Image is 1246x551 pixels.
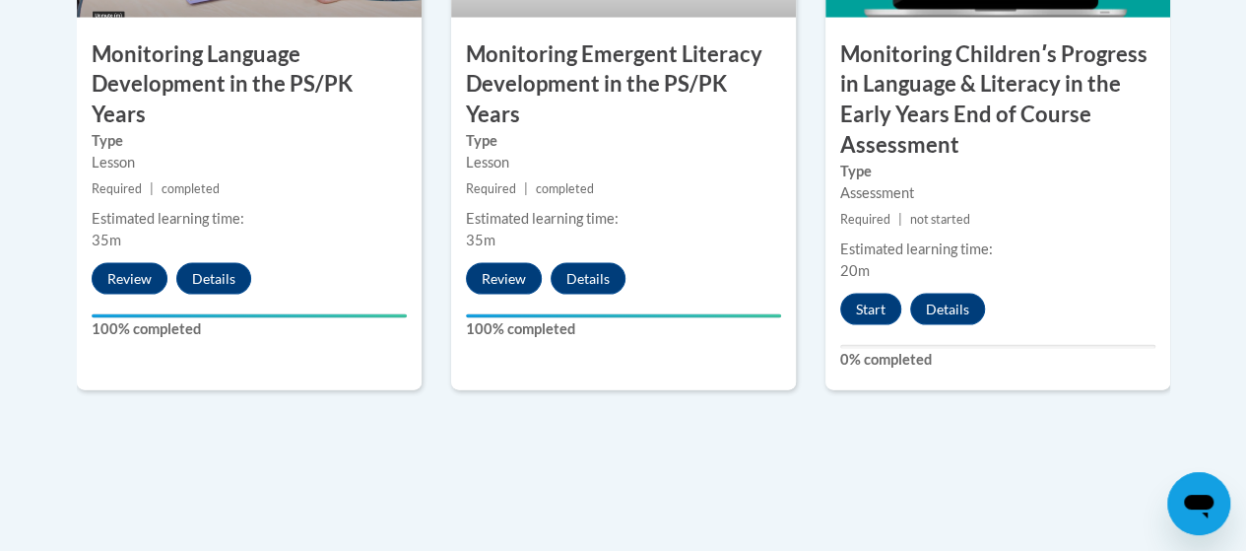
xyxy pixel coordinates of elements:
[910,212,970,227] span: not started
[92,130,407,152] label: Type
[466,263,542,295] button: Review
[77,39,422,130] h3: Monitoring Language Development in the PS/PK Years
[898,212,902,227] span: |
[92,232,121,248] span: 35m
[524,181,528,196] span: |
[536,181,594,196] span: completed
[92,263,167,295] button: Review
[840,349,1155,371] label: 0% completed
[825,39,1170,161] h3: Monitoring Childrenʹs Progress in Language & Literacy in the Early Years End of Course Assessment
[92,314,407,318] div: Your progress
[92,318,407,340] label: 100% completed
[840,239,1155,260] div: Estimated learning time:
[176,263,251,295] button: Details
[551,263,625,295] button: Details
[162,181,220,196] span: completed
[466,181,516,196] span: Required
[92,152,407,173] div: Lesson
[150,181,154,196] span: |
[466,314,781,318] div: Your progress
[466,130,781,152] label: Type
[840,212,890,227] span: Required
[92,181,142,196] span: Required
[466,152,781,173] div: Lesson
[910,294,985,325] button: Details
[92,208,407,230] div: Estimated learning time:
[466,232,495,248] span: 35m
[466,318,781,340] label: 100% completed
[840,262,870,279] span: 20m
[451,39,796,130] h3: Monitoring Emergent Literacy Development in the PS/PK Years
[840,182,1155,204] div: Assessment
[840,294,901,325] button: Start
[840,161,1155,182] label: Type
[1167,472,1230,535] iframe: Button to launch messaging window
[466,208,781,230] div: Estimated learning time:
